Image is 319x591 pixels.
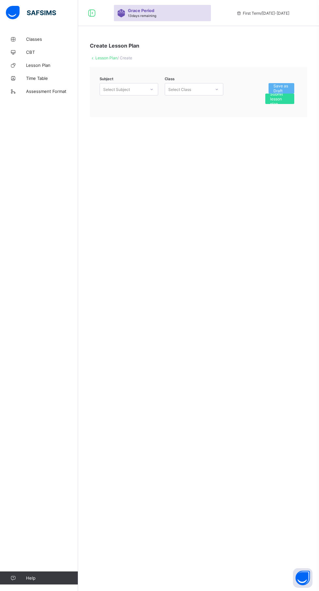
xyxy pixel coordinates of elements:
span: Lesson Plan [26,63,78,68]
span: Create Lesson Plan [90,42,139,49]
span: Class [165,77,174,81]
span: 13 days remaining [128,14,156,18]
span: Help [26,575,78,581]
span: Classes [26,37,78,42]
span: Save as Draft [273,83,289,93]
div: Select Class [168,83,191,96]
div: Select Subject [103,83,130,96]
img: safsims [6,6,56,20]
button: Open asap [293,568,312,588]
a: Lesson Plan [95,55,118,60]
img: sticker-purple.71386a28dfed39d6af7621340158ba97.svg [117,9,125,17]
span: Subject [100,77,113,81]
span: / Create [118,55,132,60]
span: Grace Period [128,8,154,13]
span: Submit lesson plan [270,92,289,106]
span: Assessment Format [26,89,78,94]
span: Time Table [26,76,78,81]
span: CBT [26,50,78,55]
span: session/term information [236,11,289,16]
